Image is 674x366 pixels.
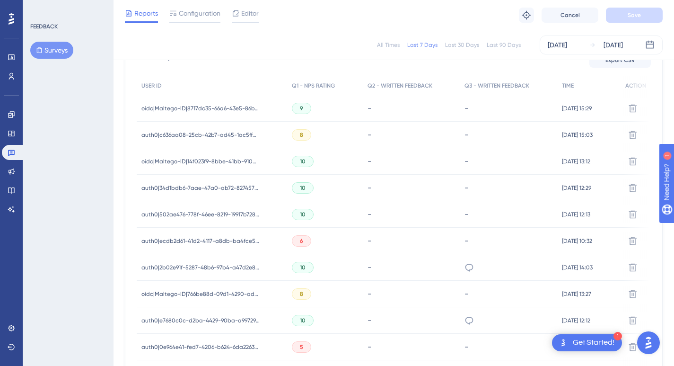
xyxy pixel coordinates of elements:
button: Cancel [542,8,598,23]
div: - [368,104,455,113]
img: launcher-image-alternative-text [558,337,569,348]
span: auth0|0e964e41-fed7-4206-b624-6da2263fe0af [141,343,260,351]
button: Save [606,8,663,23]
div: - [368,263,455,272]
span: 5 [300,343,303,351]
div: - [368,210,455,219]
span: auth0|ecdb2d61-41d2-4117-a8db-ba4fce5bc081 [141,237,260,245]
span: Save [628,11,641,19]
div: [DATE] [548,39,567,51]
span: [DATE] 12:29 [562,184,591,192]
span: ACTION [625,82,646,89]
div: - [464,130,552,139]
span: oidc|Maltego-ID|766be88d-09d1-4290-ad12-d33c5e4f16a9 [141,290,260,298]
div: - [368,316,455,325]
span: Q2 - WRITTEN FEEDBACK [368,82,432,89]
div: Open Get Started! checklist, remaining modules: 1 [552,334,622,351]
span: 6 [300,237,303,245]
span: [DATE] 15:29 [562,105,592,112]
button: Surveys [30,42,73,59]
div: - [368,342,455,351]
span: Need Help? [22,2,59,14]
span: TIME [562,82,574,89]
div: 1 [613,332,622,340]
span: [DATE] 15:03 [562,131,593,139]
div: - [368,183,455,192]
span: 9 [300,105,303,112]
span: auth0|c636aa08-25cb-42b7-ad45-1ac5ffb09022 [141,131,260,139]
span: [DATE] 13:12 [562,158,590,165]
div: Last 90 Days [487,41,521,49]
span: Editor [241,8,259,19]
span: oidc|Maltego-ID|14f023f9-8bbe-41bb-910a-11f8578a5d98 [141,158,260,165]
span: oidc|Maltego-ID|8717dc35-66a6-43e5-86b4-c1092e5b95eb [141,105,260,112]
span: 8 [300,290,303,298]
span: 10 [300,264,306,271]
span: Cancel [560,11,580,19]
span: USER ID [141,82,162,89]
span: auth0|34d1bdb6-7aae-47a0-ab72-8274579e1ed3 [141,184,260,192]
div: - [464,104,552,113]
span: Configuration [179,8,220,19]
span: [DATE] 10:32 [562,237,592,245]
span: [DATE] 12:12 [562,317,590,324]
div: Last 30 Days [445,41,479,49]
span: 10 [300,317,306,324]
span: Reports [134,8,158,19]
div: 1 [66,5,69,12]
span: auth0|2b02e91f-5287-48b6-97b4-a47d2e8dce95 [141,264,260,271]
div: - [464,183,552,192]
span: auth0|e7680c0c-d2ba-4429-90ba-a99729ee906c [141,317,260,324]
iframe: UserGuiding AI Assistant Launcher [634,329,663,357]
div: - [464,236,552,245]
span: [DATE] 14:03 [562,264,593,271]
span: Q1 - NPS RATING [292,82,335,89]
div: Last 7 Days [407,41,438,49]
span: auth0|502ae476-778f-46ee-8219-19917b728f2a [141,211,260,218]
button: Export CSV [589,53,651,68]
div: - [368,289,455,298]
span: 10 [300,211,306,218]
div: - [464,289,552,298]
div: - [464,157,552,166]
span: Q3 - WRITTEN FEEDBACK [464,82,529,89]
div: [DATE] [604,39,623,51]
span: [DATE] 12:13 [562,211,590,218]
div: - [464,210,552,219]
div: FEEDBACK [30,23,58,30]
span: 10 [300,184,306,192]
span: 10 [300,158,306,165]
div: - [368,157,455,166]
div: All Times [377,41,400,49]
span: Latest Responses [137,52,189,69]
div: - [464,342,552,351]
div: - [368,130,455,139]
span: Export CSV [605,56,635,64]
div: - [368,236,455,245]
span: 8 [300,131,303,139]
div: Get Started! [573,338,614,348]
span: [DATE] 13:27 [562,290,591,298]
